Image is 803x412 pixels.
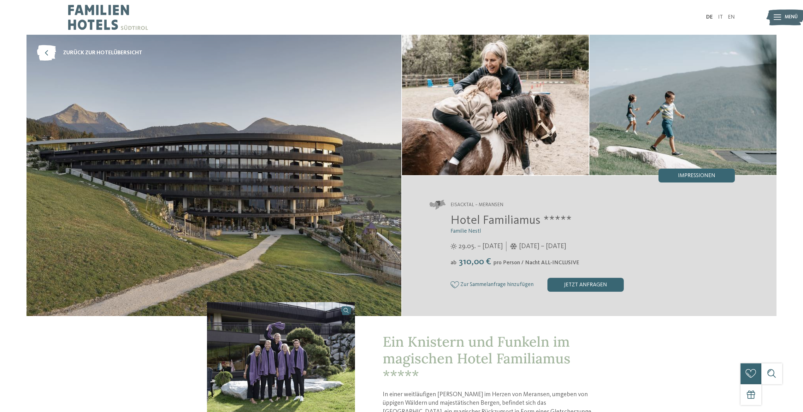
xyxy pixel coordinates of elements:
[451,202,503,209] span: Eisacktal – Meransen
[785,14,798,21] span: Menü
[27,35,401,316] img: Das Familienhotel in Meransen
[451,260,457,266] span: ab
[402,35,589,175] img: Das Familienhotel in Meransen
[451,229,481,234] span: Familie Nestl
[510,243,517,250] i: Öffnungszeiten im Winter
[451,243,457,250] i: Öffnungszeiten im Sommer
[678,173,715,179] span: Impressionen
[728,15,735,20] a: EN
[457,257,493,266] span: 310,00 €
[63,49,142,57] span: zurück zur Hotelübersicht
[37,45,142,61] a: zurück zur Hotelübersicht
[706,15,713,20] a: DE
[493,260,579,266] span: pro Person / Nacht ALL-INCLUSIVE
[458,242,503,251] span: 29.05. – [DATE]
[519,242,566,251] span: [DATE] – [DATE]
[547,278,624,292] div: jetzt anfragen
[460,282,534,288] span: Zur Sammelanfrage hinzufügen
[589,35,776,175] img: Das Familienhotel in Meransen
[383,333,570,384] span: Ein Knistern und Funkeln im magischen Hotel Familiamus *****
[718,15,723,20] a: IT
